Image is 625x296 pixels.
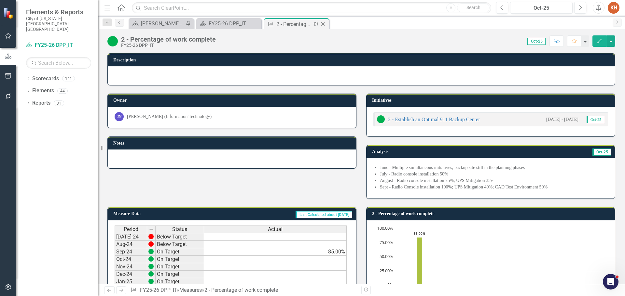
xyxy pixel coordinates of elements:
text: 0% [387,282,393,288]
td: [DATE]-24 [115,233,147,241]
li: August - Radio console installation 75%; UPS Mitigation 35% [380,177,608,184]
td: On Target [156,256,204,263]
text: 25.00% [380,268,393,274]
div: [PERSON_NAME] (Information Technology) [127,113,212,120]
img: FaIn8j74Ko1eX9wAAAAASUVORK5CYII= [148,249,154,254]
td: On Target [156,248,204,256]
span: Last Calculated about [DATE] [296,211,352,218]
h3: Description [113,58,612,62]
a: Scorecards [32,75,59,83]
td: On Target [156,263,204,271]
img: On Target [107,36,118,46]
div: 2 - Percentage of work complete [204,287,278,293]
img: 8DAGhfEEPCf229AAAAAElFTkSuQmCC [149,227,154,232]
td: 85.00% [204,248,347,256]
div: 44 [57,88,68,94]
h3: Analysis [372,149,483,154]
a: 2 - Establish an Optimal 911 Backup Center [388,117,480,122]
text: 75.00% [380,239,393,245]
td: Sep-24 [115,248,147,256]
button: Oct-25 [510,2,573,14]
input: Search Below... [26,57,91,69]
td: Oct-24 [115,256,147,263]
small: [DATE] - [DATE] [546,116,578,122]
img: FaIn8j74Ko1eX9wAAAAASUVORK5CYII= [148,279,154,284]
img: ClearPoint Strategy [3,7,15,19]
a: FY25-26 DPP_IT [140,287,177,293]
input: Search ClearPoint... [132,2,491,14]
td: On Target [156,271,204,278]
a: [PERSON_NAME]'s Home [130,19,184,28]
h3: 2 - Percentage of work complete [372,211,612,216]
iframe: Intercom live chat [603,274,618,290]
small: City of [US_STATE][GEOGRAPHIC_DATA], [GEOGRAPHIC_DATA] [26,16,91,32]
span: Oct-25 [592,148,611,156]
h3: Owner [113,98,353,103]
h3: Initiatives [372,98,612,103]
img: FaIn8j74Ko1eX9wAAAAASUVORK5CYII= [148,256,154,262]
td: Jan-25 [115,278,147,286]
td: Below Target [156,241,204,248]
span: Actual [268,226,283,232]
path: Sep-24, 85. Actual. [417,237,423,285]
img: FaIn8j74Ko1eX9wAAAAASUVORK5CYII= [148,271,154,277]
text: 85.00% [414,231,425,236]
h3: Measure Data [113,211,191,216]
a: Elements [32,87,54,95]
div: 2 - Percentage of work complete [121,36,216,43]
div: 2 - Percentage of work complete [276,20,311,28]
div: [PERSON_NAME]'s Home [141,19,184,28]
span: Elements & Reports [26,8,91,16]
div: » » [131,287,356,294]
div: 141 [62,76,75,81]
text: 100.00% [377,225,393,231]
div: JN [115,112,124,121]
li: Sept - Radio Console installation 100%; UPS Mitigation 40%; CAD Test Environment 50% [380,184,608,190]
td: Nov-24 [115,263,147,271]
td: On Target [156,278,204,286]
a: FY25-26 DPP_IT [198,19,260,28]
button: KH [608,2,619,14]
td: Below Target [156,233,204,241]
img: 2hsmDMNUY5ikDNObYWI0TKmGyThAO42HaG8AIdpbR0T2TUfkB9TBz4ZujKliAAAAAElFTkSuQmCC [148,234,154,239]
td: Dec-24 [115,271,147,278]
button: Search [457,3,490,12]
text: 50.00% [380,253,393,259]
span: Oct-25 [587,116,604,123]
td: Aug-24 [115,241,147,248]
h3: Notes [113,141,353,146]
img: On Target [377,115,385,123]
span: Period [124,226,138,232]
a: FY25-26 DPP_IT [26,42,91,49]
img: 2hsmDMNUY5ikDNObYWI0TKmGyThAO42HaG8AIdpbR0T2TUfkB9TBz4ZujKliAAAAAElFTkSuQmCC [148,241,154,247]
li: July - Radio console installation 50% [380,171,608,177]
span: Status [172,226,187,232]
span: Oct-25 [527,38,546,45]
span: Search [466,5,480,10]
a: Reports [32,99,50,107]
div: Oct-25 [512,4,570,12]
li: June - Multiple simultaneous initiatives; backup site still in the planning phases [380,164,608,171]
div: FY25-26 DPP_IT [121,43,216,48]
div: 31 [54,100,64,106]
div: FY25-26 DPP_IT [209,19,260,28]
img: FaIn8j74Ko1eX9wAAAAASUVORK5CYII= [148,264,154,269]
a: Measures [179,287,202,293]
